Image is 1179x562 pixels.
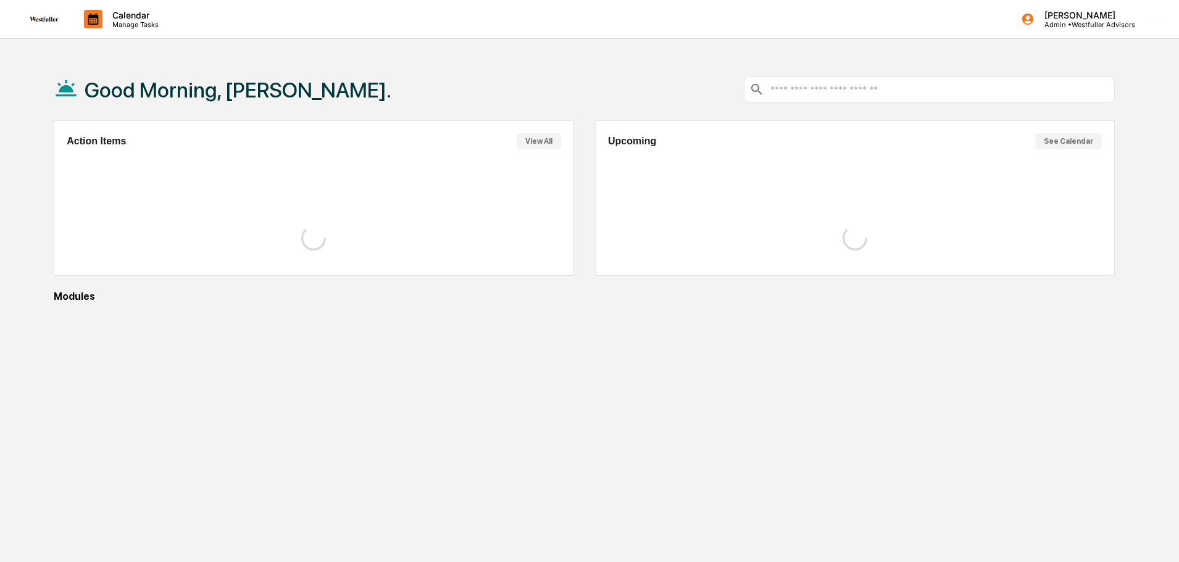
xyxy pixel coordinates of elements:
button: View All [517,133,561,149]
div: Modules [54,291,1115,302]
p: Admin • Westfuller Advisors [1035,20,1135,29]
p: [PERSON_NAME] [1035,10,1135,20]
h2: Upcoming [608,136,656,147]
h2: Action Items [67,136,126,147]
button: See Calendar [1035,133,1102,149]
img: logo [30,17,59,22]
p: Calendar [102,10,165,20]
h1: Good Morning, [PERSON_NAME]. [85,78,391,102]
p: Manage Tasks [102,20,165,29]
